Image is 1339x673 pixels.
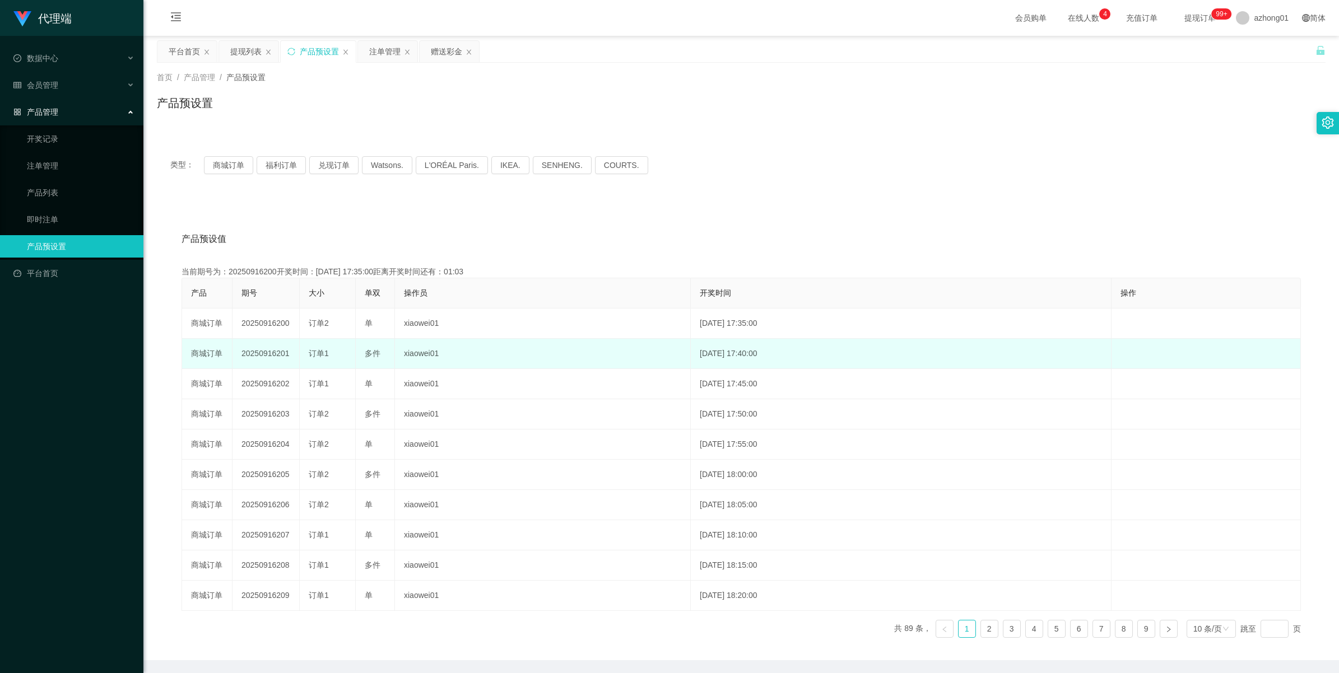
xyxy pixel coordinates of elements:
[1222,625,1229,633] i: 图标: down
[233,460,300,490] td: 20250916205
[1093,620,1110,637] a: 7
[1211,8,1231,20] sup: 1212
[233,490,300,520] td: 20250916206
[182,339,233,369] td: 商城订单
[233,339,300,369] td: 20250916201
[365,591,373,600] span: 单
[395,429,691,460] td: xiaowei01
[980,620,998,638] li: 2
[257,156,306,174] button: 福利订单
[691,429,1112,460] td: [DATE] 17:55:00
[691,490,1112,520] td: [DATE] 18:05:00
[182,581,233,611] td: 商城订单
[1193,620,1222,637] div: 10 条/页
[431,41,462,62] div: 赠送彩金
[233,309,300,339] td: 20250916200
[395,339,691,369] td: xiaowei01
[1003,620,1021,638] li: 3
[691,309,1112,339] td: [DATE] 17:35:00
[1315,45,1326,55] i: 图标: unlock
[1138,620,1155,637] a: 9
[1322,116,1334,129] i: 图标: setting
[309,156,359,174] button: 兑现订单
[365,470,380,479] span: 多件
[936,620,954,638] li: 上一页
[233,399,300,429] td: 20250916203
[203,49,210,55] i: 图标: close
[13,54,21,62] i: 图标: check-circle-o
[1099,8,1110,20] sup: 4
[1115,620,1133,638] li: 8
[395,369,691,399] td: xiaowei01
[233,369,300,399] td: 20250916202
[365,288,380,297] span: 单双
[182,266,1301,278] div: 当前期号为：20250916200开奖时间：[DATE] 17:35:00距离开奖时间还有：01:03
[1070,620,1088,638] li: 6
[182,399,233,429] td: 商城订单
[395,399,691,429] td: xiaowei01
[959,620,975,637] a: 1
[691,520,1112,550] td: [DATE] 18:10:00
[1048,620,1066,638] li: 5
[691,460,1112,490] td: [DATE] 18:00:00
[416,156,488,174] button: L'ORÉAL Paris.
[894,620,931,638] li: 共 89 条，
[241,288,257,297] span: 期号
[700,288,731,297] span: 开奖时间
[1121,288,1136,297] span: 操作
[691,339,1112,369] td: [DATE] 17:40:00
[184,73,215,82] span: 产品管理
[1025,620,1043,638] li: 4
[365,379,373,388] span: 单
[981,620,998,637] a: 2
[365,349,380,358] span: 多件
[309,379,329,388] span: 订单1
[233,520,300,550] td: 20250916207
[691,399,1112,429] td: [DATE] 17:50:00
[13,11,31,27] img: logo.9652507e.png
[27,181,134,204] a: 产品列表
[362,156,412,174] button: Watsons.
[226,73,266,82] span: 产品预设置
[182,550,233,581] td: 商城订单
[309,349,329,358] span: 订单1
[691,369,1112,399] td: [DATE] 17:45:00
[157,1,195,36] i: 图标: menu-fold
[369,41,401,62] div: 注单管理
[309,409,329,418] span: 订单2
[1062,14,1105,22] span: 在线人数
[342,49,349,55] i: 图标: close
[1240,620,1301,638] div: 跳至 页
[182,232,226,246] span: 产品预设值
[365,409,380,418] span: 多件
[233,581,300,611] td: 20250916209
[38,1,72,36] h1: 代理端
[395,550,691,581] td: xiaowei01
[1165,626,1172,633] i: 图标: right
[1137,620,1155,638] li: 9
[177,73,179,82] span: /
[1071,620,1087,637] a: 6
[395,490,691,520] td: xiaowei01
[365,319,373,328] span: 单
[265,49,272,55] i: 图标: close
[13,108,21,116] i: 图标: appstore-o
[182,309,233,339] td: 商城订单
[1026,620,1043,637] a: 4
[13,81,58,90] span: 会员管理
[27,235,134,258] a: 产品预设置
[230,41,262,62] div: 提现列表
[182,520,233,550] td: 商城订单
[691,581,1112,611] td: [DATE] 18:20:00
[1003,620,1020,637] a: 3
[1048,620,1065,637] a: 5
[309,440,329,448] span: 订单2
[309,500,329,509] span: 订单2
[182,460,233,490] td: 商城订单
[309,560,329,569] span: 订单1
[27,155,134,177] a: 注单管理
[182,490,233,520] td: 商城订单
[958,620,976,638] li: 1
[1115,620,1132,637] a: 8
[395,309,691,339] td: xiaowei01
